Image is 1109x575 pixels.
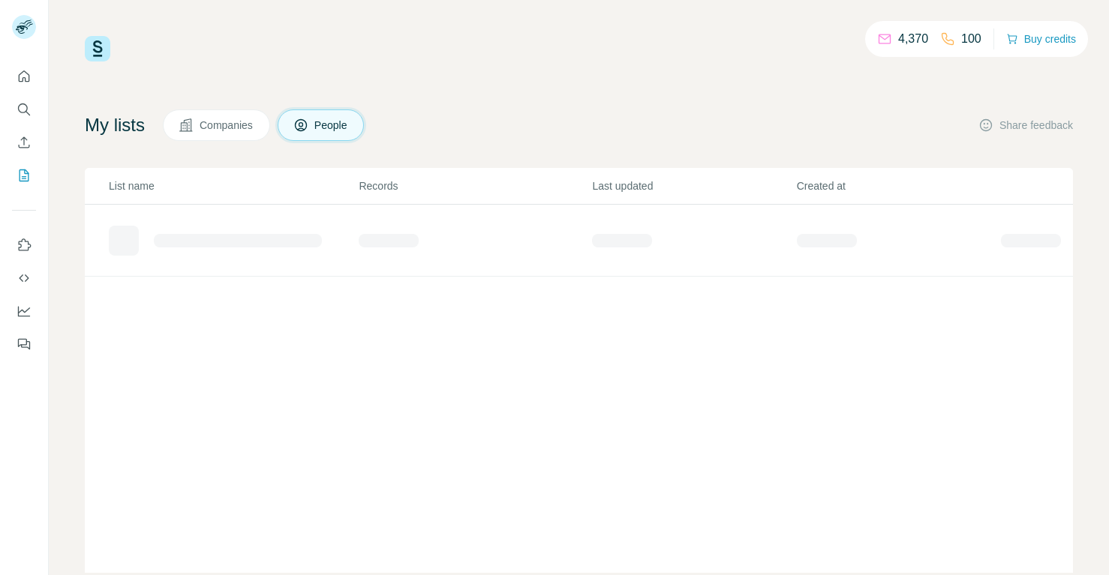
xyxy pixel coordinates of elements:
button: Share feedback [978,118,1073,133]
button: Feedback [12,331,36,358]
img: Surfe Logo [85,36,110,61]
p: List name [109,178,357,193]
button: Enrich CSV [12,129,36,156]
button: Search [12,96,36,123]
button: Buy credits [1006,28,1076,49]
span: Companies [200,118,254,133]
button: Use Surfe API [12,265,36,292]
span: People [314,118,349,133]
button: Use Surfe on LinkedIn [12,232,36,259]
button: Quick start [12,63,36,90]
p: 4,370 [898,30,928,48]
h4: My lists [85,113,145,137]
button: My lists [12,162,36,189]
button: Dashboard [12,298,36,325]
p: Records [359,178,591,193]
p: 100 [961,30,981,48]
p: Created at [797,178,999,193]
p: Last updated [592,178,795,193]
